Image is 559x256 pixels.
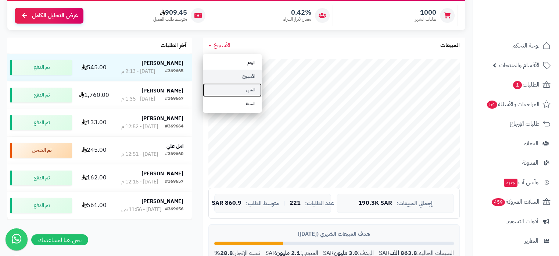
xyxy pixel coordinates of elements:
div: #369665 [165,68,183,75]
span: 0.42% [283,8,311,17]
img: logo-2.png [509,20,552,35]
div: #369667 [165,95,183,103]
span: المراجعات والأسئلة [486,99,540,109]
div: تم الشحن [10,143,72,158]
strong: امل علي [166,142,183,150]
span: 909.45 [153,8,187,17]
td: 545.00 [75,54,113,81]
div: [DATE] - 1:35 م [121,95,155,103]
div: هدف المبيعات الشهري ([DATE]) [214,230,454,238]
div: [DATE] - 12:51 م [121,151,158,158]
strong: [PERSON_NAME] [141,59,183,67]
a: المراجعات والأسئلة54 [477,95,555,113]
span: عرض التحليل الكامل [32,11,78,20]
h3: المبيعات [440,42,460,49]
a: الأسبوع [208,41,230,50]
div: [DATE] - 12:16 م [121,178,158,186]
div: #369656 [165,206,183,213]
span: 459 [492,198,505,206]
a: الأسبوع [203,70,262,83]
a: اليوم [203,56,262,70]
span: معدل تكرار الشراء [283,16,311,22]
td: 162.00 [75,164,113,192]
span: السلات المتروكة [491,197,540,207]
span: لوحة التحكم [512,41,540,51]
span: جديد [504,179,517,187]
div: تم الدفع [10,198,72,213]
div: [DATE] - 2:13 م [121,68,155,75]
span: 1 [513,81,522,89]
a: عرض التحليل الكامل [15,8,83,24]
div: #369660 [165,151,183,158]
div: تم الدفع [10,171,72,185]
span: طلبات الإرجاع [510,119,540,129]
strong: [PERSON_NAME] [141,87,183,95]
td: 1,760.00 [75,81,113,109]
span: متوسط الطلب: [246,200,279,207]
span: وآتس آب [503,177,538,187]
span: الطلبات [512,80,540,90]
span: متوسط طلب العميل [153,16,187,22]
td: 561.00 [75,192,113,219]
a: الطلبات1 [477,76,555,94]
span: الأسبوع [214,41,230,50]
div: [DATE] - 11:56 ص [121,206,161,213]
span: 860.9 SAR [212,200,241,207]
div: تم الدفع [10,115,72,130]
span: 221 [290,200,301,207]
span: الأقسام والمنتجات [499,60,540,70]
strong: [PERSON_NAME] [141,197,183,205]
div: #369657 [165,178,183,186]
a: الشهر [203,83,262,97]
td: 133.00 [75,109,113,136]
a: طلبات الإرجاع [477,115,555,133]
span: التقارير [524,236,538,246]
a: أدوات التسويق [477,213,555,230]
td: 245.00 [75,137,113,164]
div: [DATE] - 12:52 م [121,123,158,130]
div: تم الدفع [10,60,72,75]
div: تم الدفع [10,88,72,102]
strong: [PERSON_NAME] [141,115,183,122]
span: عدد الطلبات: [305,200,334,207]
span: 1000 [415,8,436,17]
span: 190.3K SAR [358,200,392,207]
a: السلات المتروكة459 [477,193,555,211]
h3: آخر الطلبات [161,42,186,49]
span: 54 [487,101,497,109]
a: المدونة [477,154,555,172]
span: إجمالي المبيعات: [397,200,433,207]
span: العملاء [524,138,538,148]
a: وآتس آبجديد [477,173,555,191]
a: لوحة التحكم [477,37,555,55]
span: | [283,200,285,206]
a: العملاء [477,134,555,152]
strong: [PERSON_NAME] [141,170,183,178]
span: طلبات الشهر [415,16,436,22]
a: التقارير [477,232,555,250]
span: المدونة [522,158,538,168]
span: أدوات التسويق [506,216,538,227]
a: السنة [203,97,262,111]
div: #369664 [165,123,183,130]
